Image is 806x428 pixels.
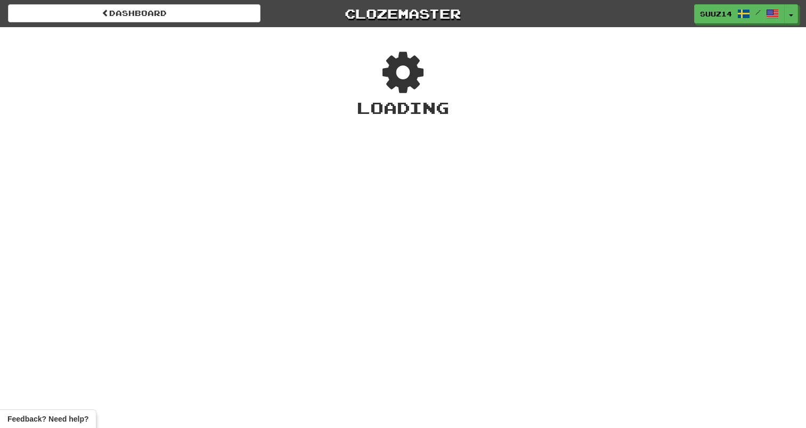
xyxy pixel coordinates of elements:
a: Dashboard [8,4,260,22]
span: Open feedback widget [7,414,88,424]
a: Suuz14 / [694,4,785,23]
span: Suuz14 [700,9,732,19]
span: / [755,9,761,16]
a: Clozemaster [276,4,529,23]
